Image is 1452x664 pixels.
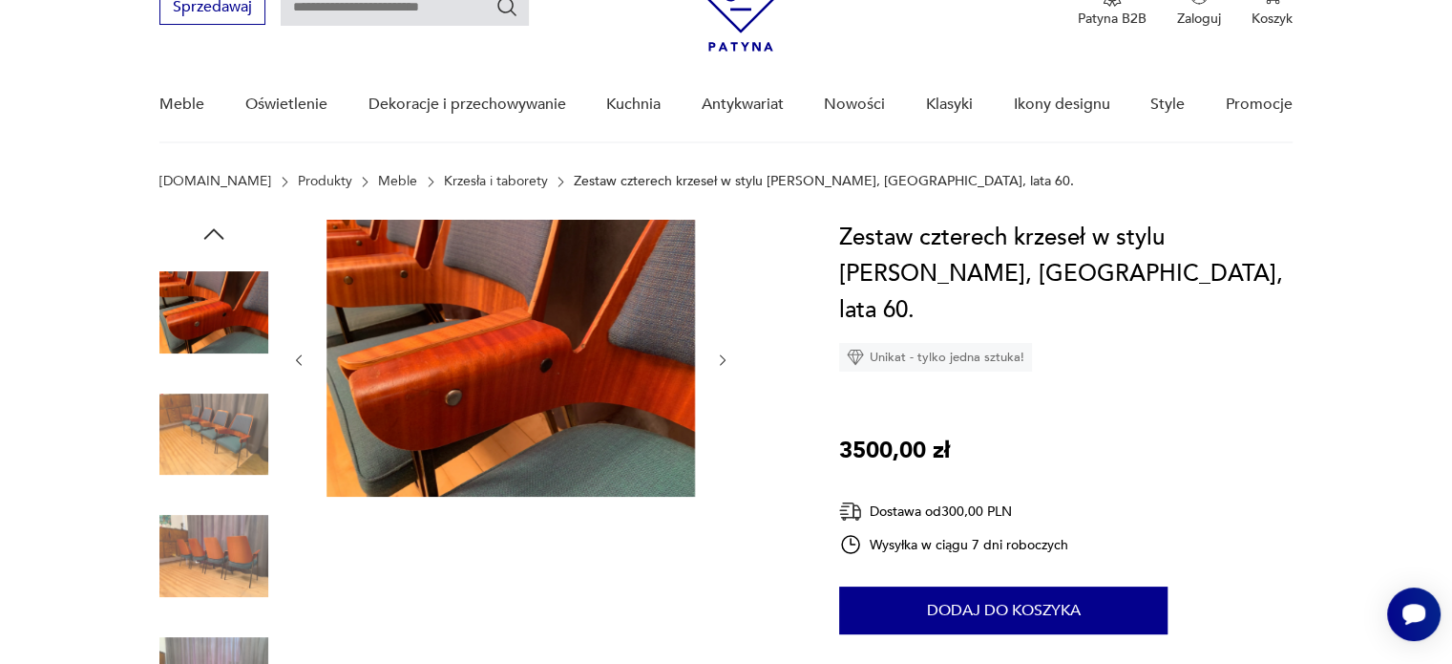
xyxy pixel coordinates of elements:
[839,587,1168,634] button: Dodaj do koszyka
[159,2,265,15] a: Sprzedawaj
[839,220,1293,329] h1: Zestaw czterech krzeseł w stylu [PERSON_NAME], [GEOGRAPHIC_DATA], lata 60.
[847,349,864,366] img: Ikona diamentu
[574,174,1074,189] p: Zestaw czterech krzeseł w stylu [PERSON_NAME], [GEOGRAPHIC_DATA], lata 60.
[839,433,950,469] p: 3500,00 zł
[839,500,1068,524] div: Dostawa od 300,00 PLN
[298,174,352,189] a: Produkty
[159,380,268,489] img: Zdjęcie produktu Zestaw czterech krzeseł w stylu Hanno Von Gustedta, Austria, lata 60.
[1150,68,1185,141] a: Style
[245,68,327,141] a: Oświetlenie
[159,502,268,610] img: Zdjęcie produktu Zestaw czterech krzeseł w stylu Hanno Von Gustedta, Austria, lata 60.
[444,174,548,189] a: Krzesła i taborety
[839,533,1068,556] div: Wysyłka w ciągu 7 dni roboczych
[839,500,862,524] img: Ikona dostawy
[159,258,268,367] img: Zdjęcie produktu Zestaw czterech krzeseł w stylu Hanno Von Gustedta, Austria, lata 60.
[326,220,695,497] img: Zdjęcie produktu Zestaw czterech krzeseł w stylu Hanno Von Gustedta, Austria, lata 60.
[159,68,204,141] a: Meble
[1078,10,1147,28] p: Patyna B2B
[1252,10,1293,28] p: Koszyk
[159,174,271,189] a: [DOMAIN_NAME]
[1013,68,1109,141] a: Ikony designu
[926,68,973,141] a: Klasyki
[1226,68,1293,141] a: Promocje
[378,174,417,189] a: Meble
[824,68,885,141] a: Nowości
[368,68,565,141] a: Dekoracje i przechowywanie
[839,343,1032,372] div: Unikat - tylko jedna sztuka!
[1177,10,1221,28] p: Zaloguj
[702,68,784,141] a: Antykwariat
[1387,588,1441,641] iframe: Smartsupp widget button
[606,68,661,141] a: Kuchnia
